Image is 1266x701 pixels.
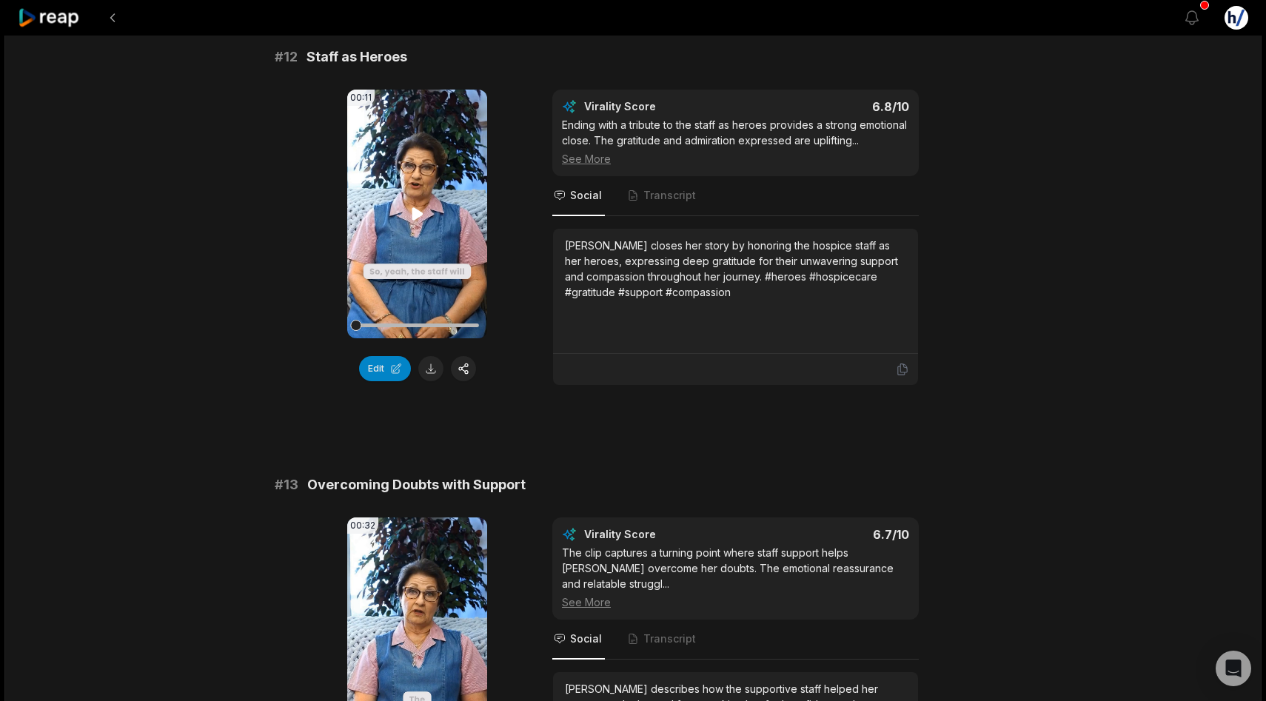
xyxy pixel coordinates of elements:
span: Transcript [643,631,696,646]
span: Overcoming Doubts with Support [307,474,526,495]
video: Your browser does not support mp4 format. [347,90,487,338]
span: Staff as Heroes [307,47,407,67]
div: See More [562,594,909,610]
div: Virality Score [584,99,743,114]
span: Social [570,631,602,646]
span: # 13 [275,474,298,495]
span: Social [570,188,602,203]
span: # 12 [275,47,298,67]
span: Transcript [643,188,696,203]
div: Open Intercom Messenger [1216,651,1251,686]
div: 6.8 /10 [751,99,910,114]
div: Virality Score [584,527,743,542]
button: Edit [359,356,411,381]
div: The clip captures a turning point where staff support helps [PERSON_NAME] overcome her doubts. Th... [562,545,909,610]
div: [PERSON_NAME] closes her story by honoring the hospice staff as her heroes, expressing deep grati... [565,238,906,300]
div: See More [562,151,909,167]
div: Ending with a tribute to the staff as heroes provides a strong emotional close. The gratitude and... [562,117,909,167]
nav: Tabs [552,620,919,660]
nav: Tabs [552,176,919,216]
div: 6.7 /10 [751,527,910,542]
